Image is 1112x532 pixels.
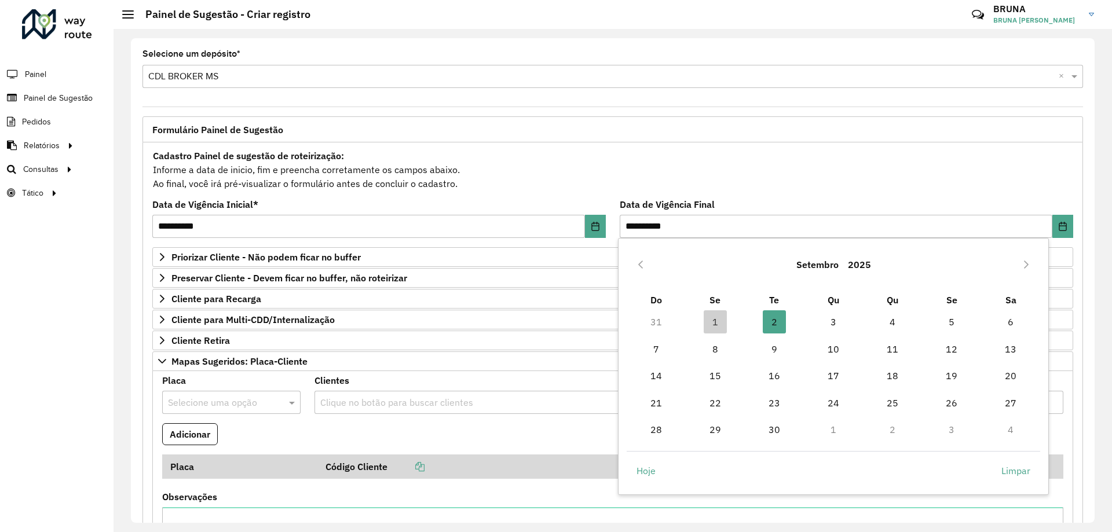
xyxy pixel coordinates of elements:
[645,418,668,441] span: 28
[387,461,425,472] a: Copiar
[686,362,745,389] td: 15
[142,47,240,61] label: Selecione um depósito
[922,416,981,443] td: 3
[999,364,1022,387] span: 20
[745,416,804,443] td: 30
[24,92,93,104] span: Painel de Sugestão
[881,310,904,333] span: 4
[822,391,845,414] span: 24
[804,336,863,362] td: 10
[745,336,804,362] td: 9
[993,3,1080,14] h3: BRUNA
[709,294,720,306] span: Se
[171,273,407,282] span: Preservar Cliente - Devem ficar no buffer, não roteirizar
[152,148,1073,191] div: Informe a data de inicio, fim e preencha corretamente os campos abaixo. Ao final, você irá pré-vi...
[804,362,863,389] td: 17
[763,391,786,414] span: 23
[152,197,258,211] label: Data de Vigência Inicial
[627,336,686,362] td: 7
[745,309,804,335] td: 2
[843,251,876,278] button: Choose Year
[152,247,1073,267] a: Priorizar Cliente - Não podem ficar no buffer
[863,309,922,335] td: 4
[940,310,963,333] span: 5
[620,197,715,211] label: Data de Vigência Final
[981,389,1040,416] td: 27
[686,416,745,443] td: 29
[162,490,217,504] label: Observações
[704,391,727,414] span: 22
[22,187,43,199] span: Tático
[745,362,804,389] td: 16
[645,391,668,414] span: 21
[618,238,1049,495] div: Choose Date
[946,294,957,306] span: Se
[922,309,981,335] td: 5
[804,309,863,335] td: 3
[704,364,727,387] span: 15
[704,418,727,441] span: 29
[686,389,745,416] td: 22
[940,391,963,414] span: 26
[804,416,863,443] td: 1
[152,331,1073,350] a: Cliente Retira
[863,336,922,362] td: 11
[828,294,839,306] span: Qu
[171,252,361,262] span: Priorizar Cliente - Não podem ficar no buffer
[965,2,990,27] a: Contato Rápido
[881,391,904,414] span: 25
[922,336,981,362] td: 12
[152,289,1073,309] a: Cliente para Recarga
[881,364,904,387] span: 18
[745,389,804,416] td: 23
[171,294,261,303] span: Cliente para Recarga
[881,337,904,361] span: 11
[999,337,1022,361] span: 13
[922,389,981,416] td: 26
[152,268,1073,288] a: Preservar Cliente - Devem ficar no buffer, não roteirizar
[627,362,686,389] td: 14
[686,309,745,335] td: 1
[627,389,686,416] td: 21
[22,116,51,128] span: Pedidos
[763,418,786,441] span: 30
[822,310,845,333] span: 3
[863,416,922,443] td: 2
[981,336,1040,362] td: 13
[318,454,769,479] th: Código Cliente
[1001,464,1030,478] span: Limpar
[981,416,1040,443] td: 4
[769,294,779,306] span: Te
[171,336,230,345] span: Cliente Retira
[650,294,662,306] span: Do
[25,68,46,80] span: Painel
[171,357,308,366] span: Mapas Sugeridos: Placa-Cliente
[23,163,58,175] span: Consultas
[686,336,745,362] td: 8
[645,364,668,387] span: 14
[152,125,283,134] span: Formulário Painel de Sugestão
[627,460,665,483] button: Hoje
[992,460,1040,483] button: Limpar
[585,215,606,238] button: Choose Date
[822,337,845,361] span: 10
[804,389,863,416] td: 24
[1052,215,1073,238] button: Choose Date
[162,454,318,479] th: Placa
[763,364,786,387] span: 16
[863,389,922,416] td: 25
[171,315,335,324] span: Cliente para Multi-CDD/Internalização
[940,364,963,387] span: 19
[993,15,1080,25] span: BRUNA [PERSON_NAME]
[1005,294,1016,306] span: Sa
[763,337,786,361] span: 9
[981,362,1040,389] td: 20
[704,310,727,333] span: 1
[1059,69,1069,83] span: Clear all
[631,255,650,274] button: Previous Month
[645,337,668,361] span: 7
[887,294,898,306] span: Qu
[863,362,922,389] td: 18
[922,362,981,389] td: 19
[627,309,686,335] td: 31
